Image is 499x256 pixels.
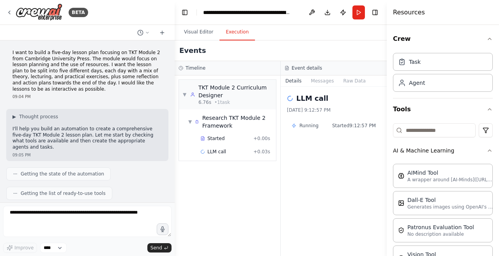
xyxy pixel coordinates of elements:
span: Improve [14,245,34,251]
div: 09:05 PM [12,152,162,158]
h3: Timeline [186,65,205,71]
img: DallETool [398,200,404,206]
h4: Resources [393,8,425,17]
span: 6.76s [198,99,211,105]
nav: breadcrumb [203,9,291,16]
p: A wrapper around [AI-Minds]([URL][DOMAIN_NAME]). Useful for when you need answers to questions fr... [407,177,493,183]
button: AI & Machine Learning [393,140,493,161]
button: Switch to previous chat [134,28,153,37]
h2: Events [179,45,206,56]
span: ▼ [183,91,186,98]
div: [DATE] 9:12:57 PM [287,107,380,113]
h3: Event details [292,65,322,71]
div: Agent [409,79,425,87]
h2: LLM call [296,93,328,104]
p: I want to build a five-day lesson plan focusing on TKT Module 2 from Cambridge University Press. ... [12,50,162,92]
span: Send [150,245,162,251]
button: Crew [393,28,493,50]
div: BETA [69,8,88,17]
div: TKT Module 2 Curriculum Designer [198,84,272,99]
span: LLM call [207,149,226,155]
span: ▶ [12,114,16,120]
button: Improve [3,243,37,253]
span: Thought process [19,114,58,120]
div: AIMind Tool [407,169,493,177]
div: Patronus Evaluation Tool [407,223,474,231]
div: Research TKT Module 2 Framework [202,114,273,130]
span: Getting the list of ready-to-use tools [21,190,106,196]
button: Execution [219,24,255,40]
img: PatronusEvalTool [398,227,404,233]
div: Crew [393,50,493,98]
img: Logo [16,4,62,21]
button: Details [281,75,306,86]
button: Messages [306,75,339,86]
div: Dall-E Tool [407,196,493,204]
span: Getting the state of the automation [21,171,104,177]
button: Raw Data [338,75,370,86]
button: Tools [393,98,493,120]
p: Generates images using OpenAI's Dall-E model. [407,204,493,210]
span: Started [207,135,225,142]
button: Click to speak your automation idea [157,223,168,235]
button: Hide right sidebar [370,7,380,18]
p: No description available [407,231,474,237]
div: 09:04 PM [12,94,162,100]
p: I'll help you build an automation to create a comprehensive five-day TKT Module 2 lesson plan. Le... [12,126,162,150]
span: Started 9:12:57 PM [332,123,376,129]
span: + 0.00s [253,135,270,142]
button: Visual Editor [178,24,219,40]
button: Hide left sidebar [179,7,190,18]
span: ▼ [188,119,192,125]
img: AIMindTool [398,173,404,179]
button: Send [147,243,172,252]
button: Start a new chat [156,28,168,37]
span: + 0.03s [253,149,270,155]
span: • 1 task [214,99,230,105]
div: Task [409,58,421,66]
span: Running [299,123,319,129]
button: ▶Thought process [12,114,58,120]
